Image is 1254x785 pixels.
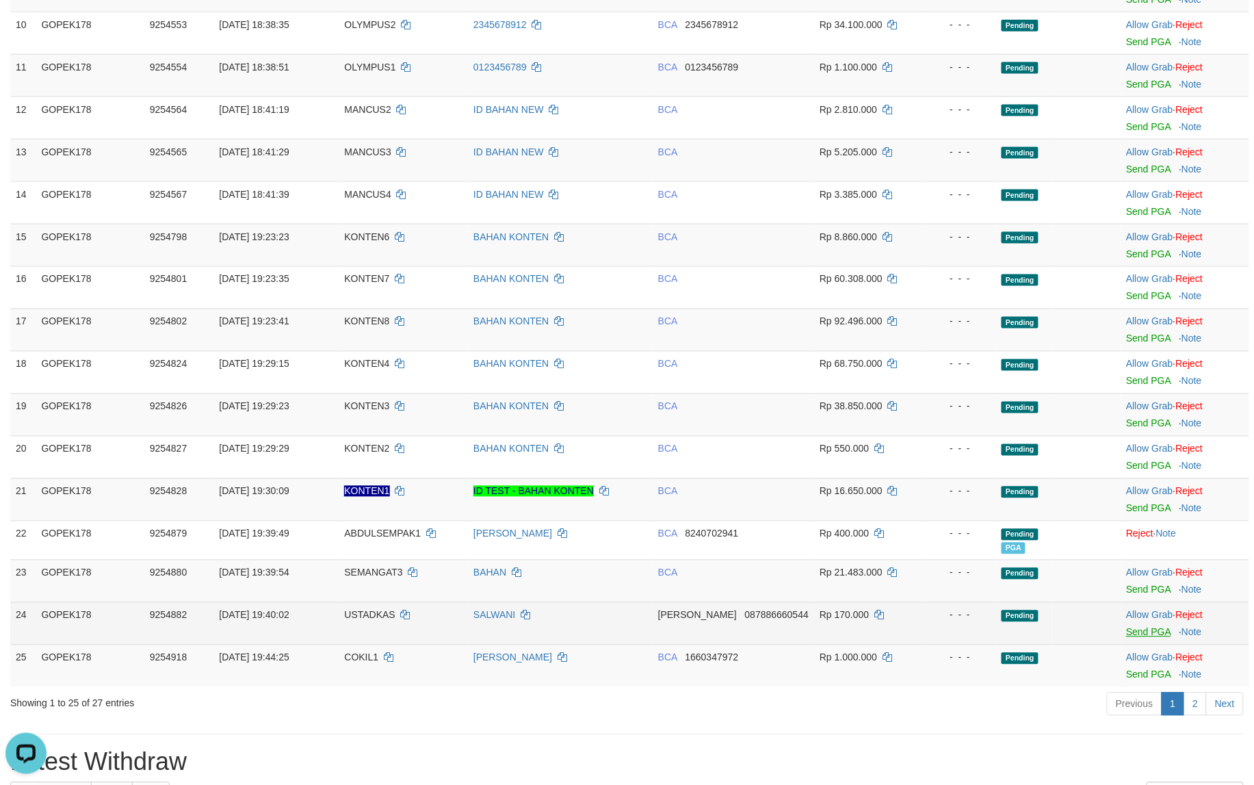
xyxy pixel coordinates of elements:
a: Note [1181,36,1202,47]
span: Rp 550.000 [820,443,869,454]
span: [DATE] 19:30:09 [219,486,289,497]
span: · [1126,62,1175,73]
span: Pending [1002,568,1039,580]
span: 9254801 [150,274,187,285]
span: 9254565 [150,146,187,157]
span: Rp 5.205.000 [820,146,877,157]
span: [DATE] 19:39:54 [219,567,289,578]
div: - - - [928,608,991,622]
div: - - - [928,272,991,286]
a: Reject [1176,316,1203,327]
a: 2345678912 [473,19,527,30]
span: Pending [1002,317,1039,329]
span: 9254826 [150,401,187,412]
td: · [1121,602,1249,645]
a: Send PGA [1126,248,1171,259]
span: [DATE] 19:23:41 [219,316,289,327]
a: Reject [1176,443,1203,454]
span: Rp 2.810.000 [820,104,877,115]
a: Allow Grab [1126,62,1173,73]
a: Allow Grab [1126,443,1173,454]
span: Pending [1002,610,1039,622]
span: MANCUS2 [344,104,391,115]
td: GOPEK178 [36,351,144,394]
span: 9254824 [150,359,187,370]
a: Note [1181,248,1202,259]
span: Copy 087886660544 to clipboard [745,610,809,621]
span: · [1126,610,1175,621]
span: · [1126,567,1175,578]
a: BAHAN KONTEN [473,231,549,242]
span: Rp 3.385.000 [820,189,877,200]
span: [DATE] 19:39:49 [219,528,289,539]
a: Send PGA [1126,669,1171,680]
a: Allow Grab [1126,401,1173,412]
span: Nama rekening ada tanda titik/strip, harap diedit [344,486,389,497]
a: Reject [1176,567,1203,578]
span: 9254567 [150,189,187,200]
td: 19 [10,394,36,436]
a: Send PGA [1126,418,1171,429]
a: Reject [1176,652,1203,663]
td: · [1121,645,1249,687]
a: Allow Grab [1126,104,1173,115]
td: GOPEK178 [36,521,144,560]
span: BCA [658,443,677,454]
td: 17 [10,309,36,351]
td: · [1121,309,1249,351]
a: SALWANI [473,610,515,621]
td: 16 [10,266,36,309]
a: Previous [1107,693,1162,716]
span: · [1126,19,1175,30]
td: 13 [10,139,36,181]
td: GOPEK178 [36,12,144,54]
span: Pending [1002,402,1039,413]
span: Rp 21.483.000 [820,567,883,578]
span: 9254882 [150,610,187,621]
a: Note [1181,418,1202,429]
td: GOPEK178 [36,309,144,351]
span: Rp 60.308.000 [820,274,883,285]
span: 9254827 [150,443,187,454]
span: 9254828 [150,486,187,497]
span: ABDULSEMPAK1 [344,528,421,539]
span: Copy 0123456789 to clipboard [685,62,739,73]
span: Pending [1002,359,1039,371]
span: [DATE] 18:41:39 [219,189,289,200]
span: Pending [1002,653,1039,665]
a: [PERSON_NAME] [473,528,552,539]
h1: Latest Withdraw [10,749,1244,776]
span: Rp 16.650.000 [820,486,883,497]
td: GOPEK178 [36,394,144,436]
button: Open LiveChat chat widget [5,5,47,47]
span: KONTEN8 [344,316,389,327]
a: Note [1181,503,1202,514]
a: Send PGA [1126,627,1171,638]
span: BCA [658,567,677,578]
span: KONTEN4 [344,359,389,370]
span: BCA [658,62,677,73]
td: 12 [10,96,36,139]
span: SEMANGAT3 [344,567,402,578]
td: · [1121,12,1249,54]
td: 15 [10,224,36,266]
a: Send PGA [1126,121,1171,132]
a: BAHAN KONTEN [473,274,549,285]
td: GOPEK178 [36,139,144,181]
td: 14 [10,181,36,224]
span: Rp 1.100.000 [820,62,877,73]
span: [DATE] 19:29:15 [219,359,289,370]
a: Note [1181,333,1202,344]
td: 10 [10,12,36,54]
span: Rp 170.000 [820,610,869,621]
a: Reject [1176,610,1203,621]
span: Rp 92.496.000 [820,316,883,327]
a: Send PGA [1126,164,1171,175]
span: · [1126,189,1175,200]
td: · [1121,394,1249,436]
a: Note [1181,627,1202,638]
span: Pending [1002,20,1039,31]
div: - - - [928,651,991,665]
a: Reject [1176,189,1203,200]
a: Note [1181,164,1202,175]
